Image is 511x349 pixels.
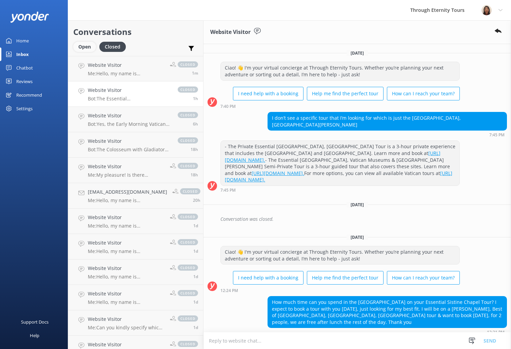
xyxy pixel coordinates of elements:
span: Aug 21 2025 12:40pm (UTC +02:00) Europe/Amsterdam [193,223,198,229]
button: Help me find the perfect tour [307,87,384,100]
span: closed [178,112,198,118]
div: Inbox [16,47,29,61]
span: closed [180,188,200,194]
strong: 12:31 PM [487,330,505,334]
div: Recommend [16,88,42,102]
button: I need help with a booking [233,271,303,285]
span: Aug 22 2025 07:24am (UTC +02:00) Europe/Amsterdam [193,121,198,127]
strong: 7:40 PM [220,104,236,109]
div: Open [73,42,96,52]
div: Aug 12 2025 07:45pm (UTC +02:00) Europe/Amsterdam [268,132,507,137]
a: Website VisitorMe:Can you kindly specify which dates you are looking to book for?closed1d [68,310,203,336]
h4: Website Visitor [88,341,165,348]
a: Website VisitorMe:Hello, my name is [PERSON_NAME] from Through Eternity Tours. Is there anything ... [68,209,203,234]
h4: Website Visitor [88,265,165,272]
div: Aug 22 2025 12:31pm (UTC +02:00) Europe/Amsterdam [268,330,507,334]
a: [URL][DOMAIN_NAME]. [252,170,304,176]
h4: Website Visitor [88,290,165,297]
p: Bot: The Essential [GEOGRAPHIC_DATA], Vatican Museums & [GEOGRAPHIC_DATA][PERSON_NAME] Semi-Priva... [88,96,171,102]
div: Home [16,34,29,47]
div: Support Docs [21,315,48,329]
span: Aug 21 2025 07:02pm (UTC +02:00) Europe/Amsterdam [191,172,198,178]
button: I need help with a booking [233,87,303,100]
span: closed [178,61,198,67]
div: Ciao! 👋 I'm your virtual concierge at Through Eternity Tours. Whether you’re planning your next a... [221,62,459,80]
h4: Website Visitor [88,163,165,170]
div: Aug 12 2025 07:45pm (UTC +02:00) Europe/Amsterdam [220,188,460,192]
a: Closed [99,43,129,50]
h4: [EMAIL_ADDRESS][DOMAIN_NAME] [88,188,167,196]
div: Settings [16,102,33,115]
h4: Website Visitor [88,137,171,145]
div: Conversation was closed. [220,213,507,225]
h4: Website Visitor [88,112,171,119]
span: closed [178,239,198,245]
span: closed [178,315,198,322]
a: Website VisitorMe:Hello, my name is [PERSON_NAME] from Through Eternity Tours. Thank you for your... [68,56,203,81]
button: How can I reach your team? [387,271,460,285]
p: Bot: The Colosseum with Gladiator Arena Floor, Forum and [GEOGRAPHIC_DATA] Semi-Private Tour is a... [88,147,171,153]
p: Me: Hello, my name is [PERSON_NAME] from Through Eternity Tours. I’m happy to help with your ques... [88,197,167,203]
div: I don’t see a specific tour that I’m looking for which is just the [GEOGRAPHIC_DATA], [GEOGRAPHIC... [268,112,507,130]
span: Aug 21 2025 04:52pm (UTC +02:00) Europe/Amsterdam [193,197,200,203]
h4: Website Visitor [88,239,165,247]
a: Website VisitorBot:Yes, the Early Morning Vatican with Sistine Chapel Semi-Private Tour and the P... [68,107,203,132]
div: Ciao! 👋 I'm your virtual concierge at Through Eternity Tours. Whether you’re planning your next a... [221,246,459,264]
p: Bot: Yes, the Early Morning Vatican with Sistine Chapel Semi-Private Tour and the Private Early M... [88,121,171,127]
p: Me: Hello, my name is [PERSON_NAME] from Through Eternity Tours. How can I assist you [DATE]? [88,299,165,305]
p: Me: Hello, my name is [PERSON_NAME] from Through Eternity Tours. Thank you for your question. Unf... [88,71,165,77]
a: [EMAIL_ADDRESS][DOMAIN_NAME]Me:Hello, my name is [PERSON_NAME] from Through Eternity Tours. I’m h... [68,183,203,209]
h4: Website Visitor [88,315,165,323]
span: closed [178,137,198,143]
p: Me: Hello, my name is [PERSON_NAME] from Through Eternity Tours. How can I assist you [DATE]? [88,248,165,254]
a: Website VisitorMe:Hello, my name is [PERSON_NAME] from Through Eternity Tours. How can I assist y... [68,234,203,259]
div: Aug 22 2025 12:24pm (UTC +02:00) Europe/Amsterdam [220,288,460,293]
span: [DATE] [347,234,368,240]
strong: 12:24 PM [220,289,238,293]
p: Me: My pleasure! Is there anything further I can assist you with? [88,172,165,178]
span: Aug 22 2025 12:31pm (UTC +02:00) Europe/Amsterdam [193,96,198,101]
span: Aug 21 2025 12:38pm (UTC +02:00) Europe/Amsterdam [193,299,198,305]
div: Closed [99,42,126,52]
div: Help [30,329,39,342]
span: [DATE] [347,50,368,56]
h2: Conversations [73,25,198,38]
span: Aug 22 2025 01:46pm (UTC +02:00) Europe/Amsterdam [192,70,198,76]
span: [DATE] [347,202,368,208]
button: Help me find the perfect tour [307,271,384,285]
div: 2025-08-13T11:23:22.570 [208,213,507,225]
span: closed [178,214,198,220]
span: closed [178,341,198,347]
span: Aug 21 2025 12:39pm (UTC +02:00) Europe/Amsterdam [193,248,198,254]
h4: Website Visitor [88,61,165,69]
p: Me: Hello, my name is [PERSON_NAME] from Through Eternity Tours. Is there anything further I can ... [88,223,165,229]
img: 725-1755267273.png [481,5,492,15]
span: Aug 21 2025 12:39pm (UTC +02:00) Europe/Amsterdam [193,274,198,279]
span: closed [178,265,198,271]
img: yonder-white-logo.png [10,12,49,23]
h4: Website Visitor [88,86,171,94]
h3: Website Visitor [210,28,251,37]
span: Aug 21 2025 12:38pm (UTC +02:00) Europe/Amsterdam [193,325,198,330]
p: Me: Hello, my name is [PERSON_NAME] from Through Eternity Tours. How can I assist you [DATE]? [88,274,165,280]
div: Chatbot [16,61,33,75]
div: Aug 12 2025 07:40pm (UTC +02:00) Europe/Amsterdam [220,104,460,109]
a: Website VisitorBot:The Colosseum with Gladiator Arena Floor, Forum and [GEOGRAPHIC_DATA] Semi-Pri... [68,132,203,158]
a: Open [73,43,99,50]
a: [URL][DOMAIN_NAME]. [225,170,452,183]
span: closed [178,163,198,169]
span: closed [178,290,198,296]
span: closed [178,86,198,93]
h4: Website Visitor [88,214,165,221]
button: How can I reach your team? [387,87,460,100]
a: Website VisitorMe:My pleasure! Is there anything further I can assist you with?closed18h [68,158,203,183]
a: Website VisitorBot:The Essential [GEOGRAPHIC_DATA], Vatican Museums & [GEOGRAPHIC_DATA][PERSON_NA... [68,81,203,107]
a: Website VisitorMe:Hello, my name is [PERSON_NAME] from Through Eternity Tours. How can I assist y... [68,259,203,285]
strong: 7:45 PM [220,188,236,192]
div: How much time can you spend in the [GEOGRAPHIC_DATA] on your Essential Sistine Chapel Tour? I exp... [268,296,507,328]
p: Me: Can you kindly specify which dates you are looking to book for? [88,325,165,331]
strong: 7:45 PM [489,133,505,137]
a: Website VisitorMe:Hello, my name is [PERSON_NAME] from Through Eternity Tours. How can I assist y... [68,285,203,310]
div: - The Private Essential [GEOGRAPHIC_DATA], [GEOGRAPHIC_DATA] Tour is a 3-hour private experience ... [221,141,459,186]
a: [URL][DOMAIN_NAME]. [225,150,440,163]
